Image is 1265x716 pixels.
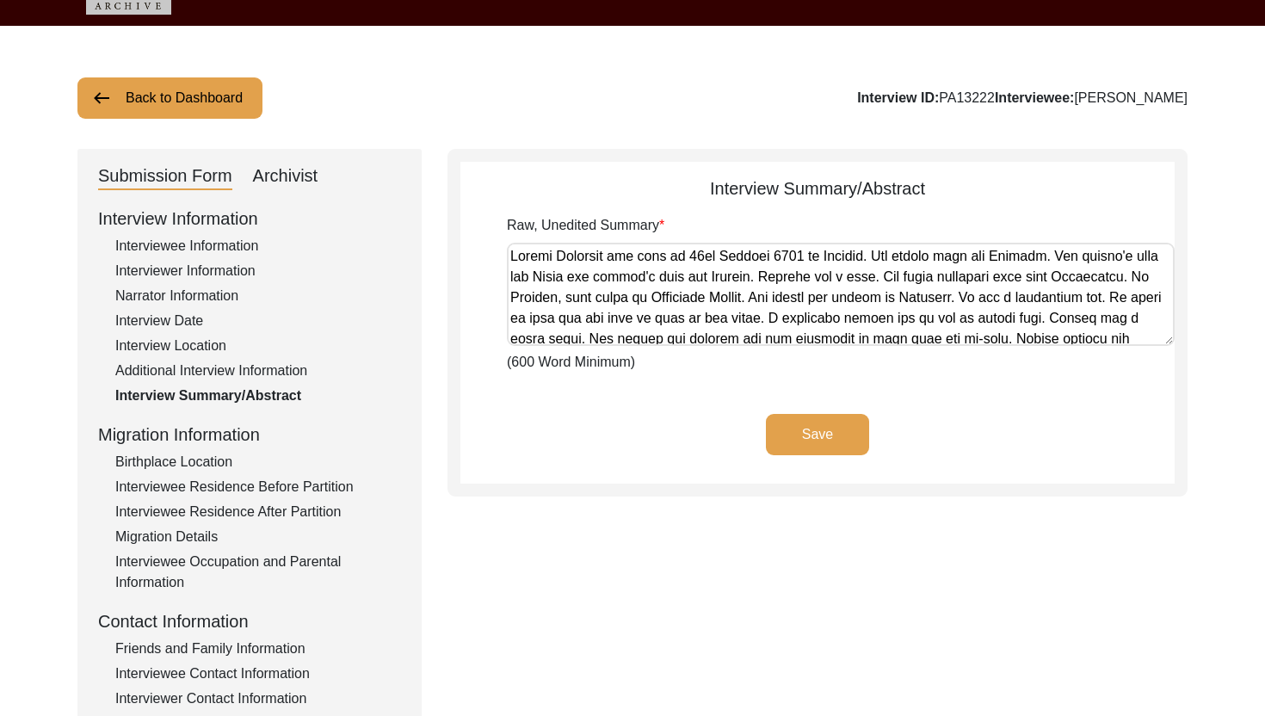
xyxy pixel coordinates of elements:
div: Interviewee Information [115,236,401,256]
div: (600 Word Minimum) [507,215,1175,373]
div: Interviewee Residence After Partition [115,502,401,522]
b: Interviewee: [995,90,1074,105]
div: Submission Form [98,163,232,190]
div: Interviewer Contact Information [115,688,401,709]
div: Narrator Information [115,286,401,306]
button: Save [766,414,869,455]
div: Contact Information [98,608,401,634]
div: Migration Information [98,422,401,447]
b: Interview ID: [857,90,939,105]
div: Friends and Family Information [115,639,401,659]
div: Interview Information [98,206,401,231]
div: Archivist [253,163,318,190]
div: PA13222 [PERSON_NAME] [857,88,1188,108]
div: Interviewer Information [115,261,401,281]
div: Interviewee Residence Before Partition [115,477,401,497]
div: Interviewee Contact Information [115,664,401,684]
img: arrow-left.png [91,88,112,108]
label: Raw, Unedited Summary [507,215,664,236]
div: Interviewee Occupation and Parental Information [115,552,401,593]
div: Birthplace Location [115,452,401,472]
div: Interview Location [115,336,401,356]
button: Back to Dashboard [77,77,262,119]
div: Additional Interview Information [115,361,401,381]
div: Interview Summary/Abstract [460,176,1175,201]
div: Migration Details [115,527,401,547]
div: Interview Date [115,311,401,331]
div: Interview Summary/Abstract [115,386,401,406]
